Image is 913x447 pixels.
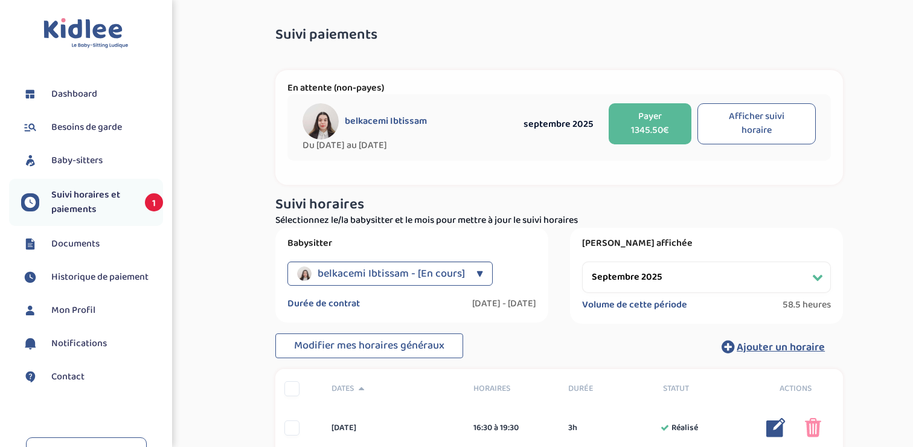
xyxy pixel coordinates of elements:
a: Dashboard [21,85,163,103]
label: Durée de contrat [287,298,360,310]
span: Contact [51,370,85,384]
img: suivihoraire.svg [21,193,39,211]
a: Besoins de garde [21,118,163,137]
img: avatar_belkacemi-ibtissam_2025_04_11_16_53_33.png [297,266,312,281]
div: Dates [322,382,464,395]
img: notification.svg [21,335,39,353]
span: Du [DATE] au [DATE] [303,140,514,152]
span: Besoins de garde [51,120,122,135]
div: septembre 2025 [514,117,603,132]
a: Notifications [21,335,163,353]
img: avatar [303,103,339,140]
img: contact.svg [21,368,39,386]
span: 58.5 heures [783,299,831,311]
img: poubelle_rose.png [805,418,821,437]
span: Suivi paiements [275,27,377,43]
span: Notifications [51,336,107,351]
img: dashboard.svg [21,85,39,103]
button: Afficher suivi horaire [697,103,816,144]
img: modifier_bleu.png [766,418,786,437]
label: [PERSON_NAME] affichée [582,237,831,249]
div: 16:30 à 19:30 [473,422,550,434]
a: Documents [21,235,163,253]
img: babysitters.svg [21,152,39,170]
img: profil.svg [21,301,39,320]
p: Sélectionnez le/la babysitter et le mois pour mettre à jour le suivi horaires [275,213,843,228]
span: Horaires [473,382,550,395]
a: Mon Profil [21,301,163,320]
span: 1 [145,193,163,211]
span: Historique de paiement [51,270,149,285]
span: Modifier mes horaires généraux [294,337,444,354]
label: Volume de cette période [582,299,687,311]
span: Documents [51,237,100,251]
span: 3h [568,422,577,434]
img: besoin.svg [21,118,39,137]
button: Payer 1345.50€ [609,103,691,144]
span: Baby-sitters [51,153,103,168]
button: Ajouter un horaire [703,333,843,360]
p: En attente (non-payes) [287,82,831,94]
span: belkacemi Ibtissam [345,115,427,127]
img: documents.svg [21,235,39,253]
a: Contact [21,368,163,386]
span: Mon Profil [51,303,95,318]
a: Baby-sitters [21,152,163,170]
div: [DATE] [322,422,464,434]
label: Babysitter [287,237,536,249]
span: Suivi horaires et paiements [51,188,133,217]
div: Durée [559,382,654,395]
div: Statut [654,382,749,395]
div: ▼ [476,262,483,286]
button: Modifier mes horaires généraux [275,333,463,359]
span: belkacemi Ibtissam - [En cours] [318,262,465,286]
span: Réalisé [671,422,698,434]
span: Ajouter un horaire [737,339,825,356]
span: Dashboard [51,87,97,101]
a: Historique de paiement [21,268,163,286]
div: Actions [748,382,843,395]
img: logo.svg [43,18,129,49]
h3: Suivi horaires [275,197,843,213]
img: suivihoraire.svg [21,268,39,286]
label: [DATE] - [DATE] [472,298,536,310]
a: Suivi horaires et paiements 1 [21,188,163,217]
